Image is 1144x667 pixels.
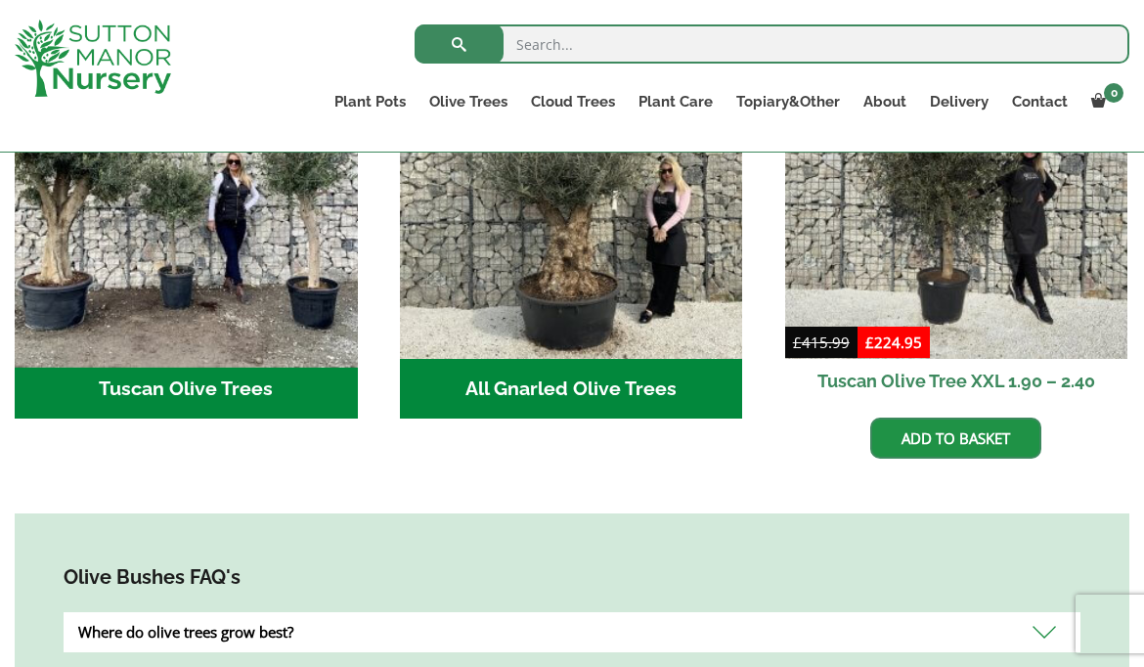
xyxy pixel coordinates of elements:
[725,88,852,115] a: Topiary&Other
[627,88,725,115] a: Plant Care
[400,16,743,359] img: All Gnarled Olive Trees
[852,88,918,115] a: About
[64,612,1080,652] div: Where do olive trees grow best?
[323,88,418,115] a: Plant Pots
[793,333,802,352] span: £
[793,333,850,352] bdi: 415.99
[64,562,1080,593] h4: Olive Bushes FAQ's
[785,359,1128,403] h2: Tuscan Olive Tree XXL 1.90 – 2.40
[15,359,358,420] h2: Tuscan Olive Trees
[400,359,743,420] h2: All Gnarled Olive Trees
[918,88,1000,115] a: Delivery
[865,333,922,352] bdi: 224.95
[865,333,874,352] span: £
[6,7,366,367] img: Tuscan Olive Trees
[1079,88,1129,115] a: 0
[785,16,1128,403] a: Sale! Tuscan Olive Tree XXL 1.90 – 2.40
[870,418,1041,459] a: Add to basket: “Tuscan Olive Tree XXL 1.90 - 2.40”
[415,24,1129,64] input: Search...
[1104,83,1123,103] span: 0
[418,88,519,115] a: Olive Trees
[400,16,743,419] a: Visit product category All Gnarled Olive Trees
[1000,88,1079,115] a: Contact
[15,16,358,419] a: Visit product category Tuscan Olive Trees
[785,16,1128,359] img: Tuscan Olive Tree XXL 1.90 - 2.40
[15,20,171,97] img: logo
[519,88,627,115] a: Cloud Trees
